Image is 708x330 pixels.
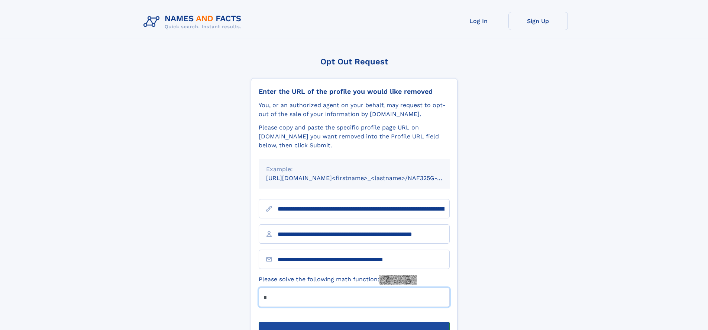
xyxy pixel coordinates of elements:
small: [URL][DOMAIN_NAME]<firstname>_<lastname>/NAF325G-xxxxxxxx [266,174,464,182]
div: Please copy and paste the specific profile page URL on [DOMAIN_NAME] you want removed into the Pr... [259,123,450,150]
div: You, or an authorized agent on your behalf, may request to opt-out of the sale of your informatio... [259,101,450,119]
label: Please solve the following math function: [259,275,417,285]
a: Log In [449,12,508,30]
div: Enter the URL of the profile you would like removed [259,87,450,96]
div: Opt Out Request [251,57,458,66]
img: Logo Names and Facts [140,12,248,32]
a: Sign Up [508,12,568,30]
div: Example: [266,165,442,174]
